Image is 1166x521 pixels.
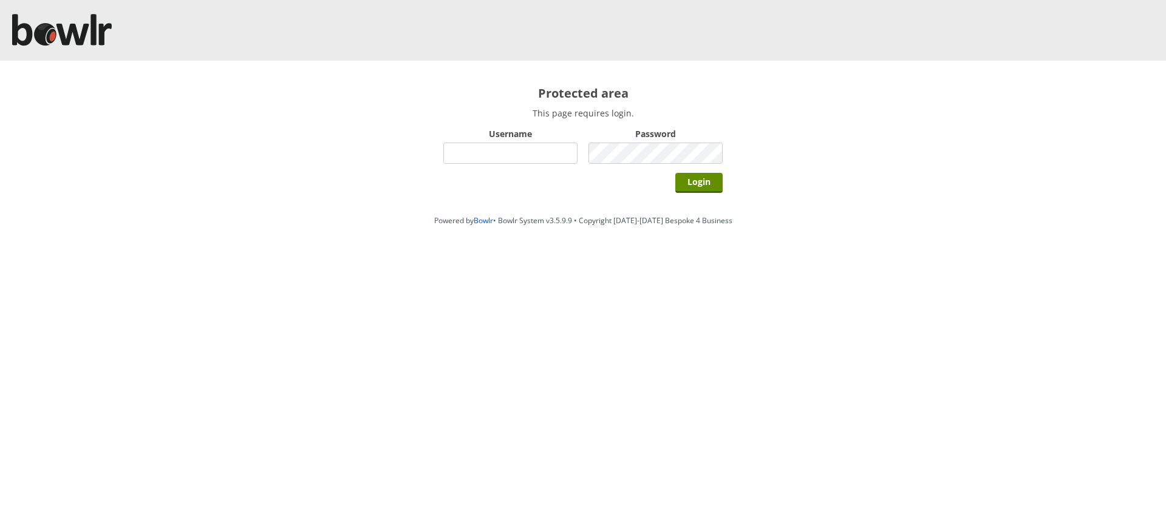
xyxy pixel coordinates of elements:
label: Password [588,128,723,139]
input: Login [675,173,723,193]
span: Powered by • Bowlr System v3.5.9.9 • Copyright [DATE]-[DATE] Bespoke 4 Business [434,215,732,226]
h2: Protected area [443,85,723,101]
label: Username [443,128,578,139]
p: This page requires login. [443,107,723,119]
a: Bowlr [474,215,493,226]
